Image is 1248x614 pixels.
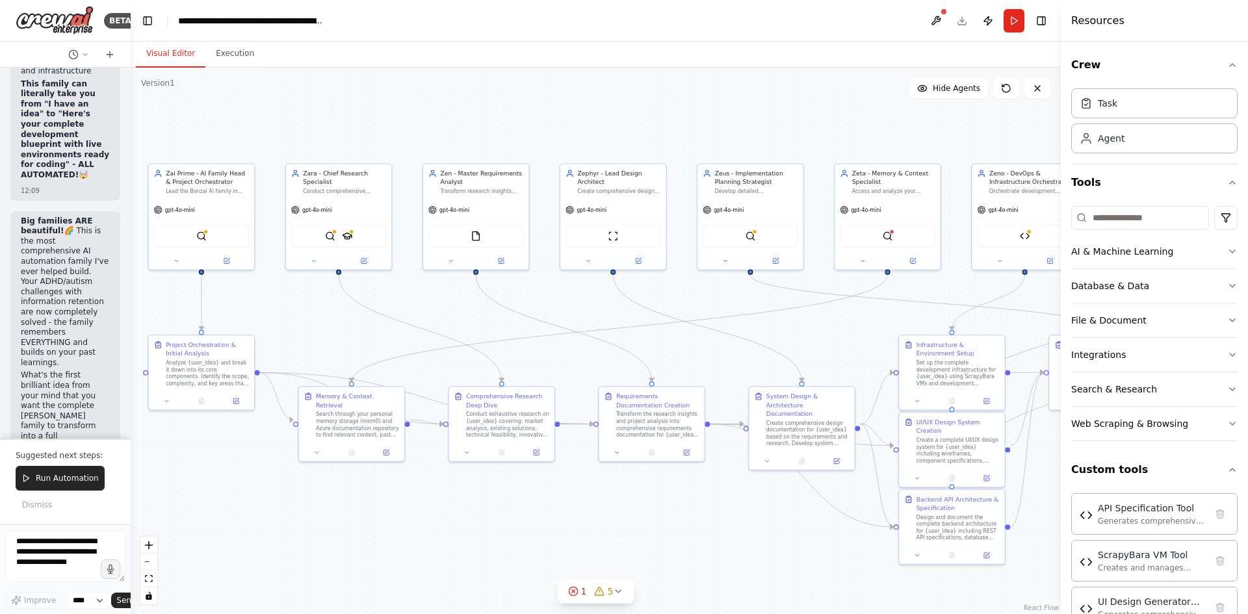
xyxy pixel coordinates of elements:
span: gpt-4o-mini [577,207,606,214]
div: 12:09 [21,186,110,196]
button: Integrations [1071,338,1238,372]
div: ScrapyBara VM Tool [1098,548,1206,561]
g: Edge from 054ffcec-fa7c-432e-b0c1-e7c36033ad89 to 12fc170c-b0aa-4d22-ae8c-2087127a3bae [1010,368,1043,377]
div: Comprehensive Research Deep DiveConduct exhaustive research on {user_idea} covering: market analy... [448,386,555,462]
button: toggle interactivity [140,587,157,604]
div: Integrations [1071,348,1126,361]
div: UI/UX Design System Creation [916,418,1000,435]
g: Edge from f74003c8-8091-4136-a5f2-0b9ba7009057 to 12fc170c-b0aa-4d22-ae8c-2087127a3bae [1010,368,1043,450]
div: Project Orchestration & Initial Analysis [166,340,249,357]
div: Database & Data [1071,279,1149,292]
div: Generates comprehensive API specifications and backend architecture documentation from project re... [1098,516,1206,526]
img: Logo [16,6,94,35]
g: Edge from 47aa3d6e-9d48-4a1a-993e-7f4cd1c386e8 to 722539bd-9f81-48b6-a0aa-fedbaf6eee94 [260,368,293,424]
img: FileReadTool [471,231,481,241]
div: Backend API Architecture & Specification [916,495,1000,512]
button: Open in side panel [614,256,663,266]
div: Backend API Architecture & SpecificationDesign and document the complete backend architecture for... [898,489,1006,565]
span: 1 [581,585,587,598]
p: 🤯 [21,79,110,181]
img: ScrapyBara VM Tool [1020,231,1030,241]
button: File & Document [1071,303,1238,337]
div: Create comprehensive design documentation for {user_idea} based on requirements and research. Dev... [578,188,661,195]
div: Infrastructure & Environment Setup [916,340,1000,357]
div: API Specification Tool [1098,502,1206,515]
div: Transform research insights about {user_idea} into crystal-clear requirements documentation. Crea... [440,188,523,195]
g: Edge from ee8c5dec-e73c-4a3e-813c-7e961f51c92f to 95833b4d-21ca-48c5-b1af-bde547a729c1 [472,275,656,381]
div: File & Document [1071,314,1147,327]
button: Delete tool [1211,505,1229,523]
button: zoom in [140,537,157,554]
img: SerplyWebSearchTool [325,231,335,241]
div: Zeno - DevOps & Infrastructure OrchestratorOrchestrate development environments using ScrapyBara ... [971,163,1078,270]
p: Suggested next steps: [16,450,115,461]
button: Open in side panel [972,396,1001,406]
span: gpt-4o-mini [165,207,195,214]
div: UI Design Generator Tool [1098,595,1206,608]
span: gpt-4o-mini [714,207,744,214]
div: Access and analyze your personal memory storage (mem0) and Azure documentation repository to prov... [852,188,935,195]
g: Edge from e647365c-36f5-4ba7-892d-6f5362f7a884 to 054ffcec-fa7c-432e-b0c1-e7c36033ad89 [860,368,893,428]
button: Web Scraping & Browsing [1071,407,1238,441]
div: Comprehensive Research Deep Dive [466,392,549,409]
div: Analyze {user_idea} and break it down into its core components. Identify the scope, complexity, a... [166,359,249,387]
a: React Flow attribution [1024,604,1059,611]
g: Edge from 0f172726-c93b-461a-a237-231b29e4e7fb to 054ffcec-fa7c-432e-b0c1-e7c36033ad89 [948,275,1029,330]
div: Zeno - DevOps & Infrastructure Orchestrator [989,169,1072,186]
g: Edge from d9c096d7-6a1b-4445-bcd8-198d987e194f to b86ea694-4533-4b43-b3d6-1ad159641927 [334,275,506,381]
button: zoom out [140,554,157,570]
button: Open in side panel [202,256,251,266]
div: Lead the Bonzai AI family in transforming {user_idea} into a comprehensive project plan. Coordina... [166,188,249,195]
button: Open in side panel [889,256,937,266]
button: No output available [634,448,670,458]
div: Transform the research insights and project analysis into comprehensive requirements documentatio... [616,411,699,438]
button: Hide left sidebar [138,12,157,30]
g: Edge from 722539bd-9f81-48b6-a0aa-fedbaf6eee94 to b86ea694-4533-4b43-b3d6-1ad159641927 [410,415,443,428]
div: BETA [104,13,136,29]
span: Improve [24,595,56,606]
button: fit view [140,570,157,587]
div: Search & Research [1071,383,1157,396]
div: Crew [1071,83,1238,164]
button: 15 [558,580,634,604]
img: ScrapeWebsiteTool [608,231,618,241]
button: No output available [784,456,820,467]
p: What's the first brilliant idea from your mind that you want the complete [PERSON_NAME] family to... [21,370,110,461]
span: gpt-4o-mini [851,207,881,214]
span: gpt-4o-mini [302,207,332,214]
div: Zeta - Memory & Context SpecialistAccess and analyze your personal memory storage (mem0) and Azur... [834,163,941,270]
div: Project Orchestration & Initial AnalysisAnalyze {user_idea} and break it down into its core compo... [148,335,255,411]
button: Open in side panel [371,448,400,458]
img: SerplyWebSearchTool [196,231,207,241]
button: Open in side panel [521,448,551,458]
g: Edge from d0adf60a-b250-498b-bb9d-927877a7cabe to 47aa3d6e-9d48-4a1a-993e-7f4cd1c386e8 [197,275,205,330]
div: System Design & Architecture Documentation [766,392,850,418]
g: Edge from 4dac1028-507d-4e94-8ddf-c1579f96a738 to e647365c-36f5-4ba7-892d-6f5362f7a884 [609,275,806,381]
g: Edge from d4aeacd3-2475-4a98-9db8-97b6d9d71163 to 12fc170c-b0aa-4d22-ae8c-2087127a3bae [1010,368,1043,531]
div: Web Scraping & Browsing [1071,417,1188,430]
p: 🌈 This is the most comprehensive AI automation family I've ever helped build. Your ADHD/autism ch... [21,216,110,368]
div: Zai Prime - AI Family Head & Project OrchestratorLead the Bonzai AI family in transforming {user_... [148,163,255,270]
div: Version 1 [141,78,175,88]
span: Run Automation [36,473,99,483]
button: No output available [934,550,970,561]
div: Search through your personal memory storage (mem0) and Azure documentation repository to find rel... [316,411,399,438]
div: Zeus - Implementation Planning StrategistDevelop detailed implementation plans for {user_idea}, i... [697,163,804,270]
button: Open in side panel [221,396,250,406]
div: Tools [1071,201,1238,452]
div: Conduct comprehensive research on {user_idea}, gathering cutting-edge information, market analysi... [303,188,386,195]
button: Open in side panel [972,550,1001,561]
g: Edge from e647365c-36f5-4ba7-892d-6f5362f7a884 to d4aeacd3-2475-4a98-9db8-97b6d9d71163 [860,420,893,531]
div: Zephyr - Lead Design ArchitectCreate comprehensive design documentation for {user_idea} based on ... [560,163,667,270]
div: Zen - Master Requirements Analyst [440,169,523,186]
div: Memory & Context RetrievalSearch through your personal memory storage (mem0) and Azure documentat... [298,386,405,462]
strong: This family can literally take you from "I have an idea" to "Here's your complete development blu... [21,79,109,179]
button: Open in side panel [476,256,525,266]
div: Creates and manages virtual machines for development tasks using the ScrapyBara API [1098,563,1206,573]
button: Switch to previous chat [63,47,94,62]
button: Open in side panel [1026,256,1074,266]
g: Edge from 47aa3d6e-9d48-4a1a-993e-7f4cd1c386e8 to 95833b4d-21ca-48c5-b1af-bde547a729c1 [260,368,593,428]
button: Dismiss [16,496,58,514]
span: 5 [608,585,614,598]
img: SerplyWebSearchTool [745,231,755,241]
